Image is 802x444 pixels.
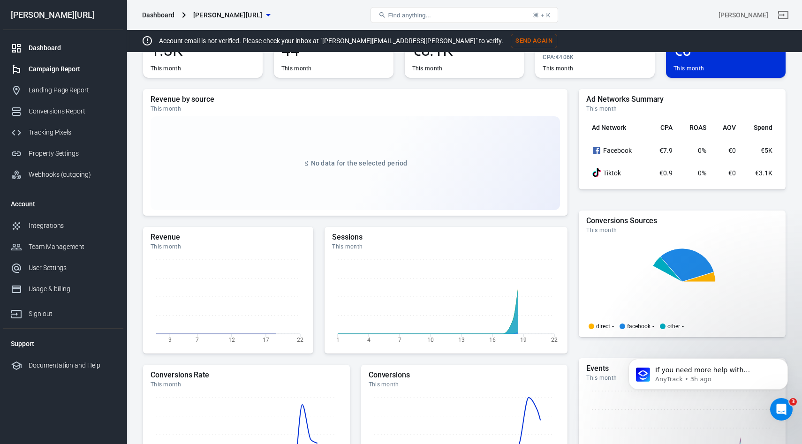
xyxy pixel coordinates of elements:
[648,116,678,139] th: CPA
[332,233,560,242] h5: Sessions
[398,336,401,343] tspan: 7
[151,243,306,250] div: This month
[142,10,174,20] div: Dashboard
[678,116,712,139] th: ROAS
[8,156,154,186] div: Did that answer help, or do you still need help from someone?
[147,4,165,22] button: Home
[3,278,123,300] a: Usage & billing
[15,30,173,76] div: Without the click ID in your HubSpot events, we can't attribute those conversions to the original...
[66,12,110,21] p: Within 2 hours
[228,336,235,343] tspan: 12
[165,4,182,21] div: Close
[367,336,371,343] tspan: 4
[297,336,303,343] tspan: 22
[8,193,180,221] div: Clara says…
[659,147,673,154] span: €7.9
[770,398,793,421] iframe: Intercom live chat
[586,105,778,113] div: This month
[388,12,431,19] span: Find anything...
[719,10,768,20] div: Account id: Zo3YXUXY
[652,324,654,329] span: -
[592,168,601,178] div: TikTok Ads
[55,279,63,287] img: Profile image for Laurent
[29,85,116,95] div: Landing Page Report
[281,42,386,58] span: 44
[29,170,116,180] div: Webhooks (outgoing)
[3,11,123,19] div: [PERSON_NAME][URL]
[9,279,178,287] div: Waiting for a teammate
[193,9,263,21] span: glorya.ai
[592,145,601,156] svg: Facebook Ads
[614,339,802,419] iframe: Intercom notifications message
[15,227,146,245] div: The team will get back to you on this. AnyTrack typically replies in under 2h.
[29,284,116,294] div: Usage & billing
[427,336,434,343] tspan: 10
[627,324,651,329] p: facebook
[281,65,312,72] div: This month
[3,332,123,355] li: Support
[29,221,116,231] div: Integrations
[698,147,706,154] span: 0%
[3,122,123,143] a: Tracking Pixels
[412,42,517,58] span: €8.1K
[151,95,560,104] h5: Revenue by source
[311,159,408,167] span: No data for the selected period
[29,64,116,74] div: Campaign Report
[458,336,465,343] tspan: 13
[520,336,527,343] tspan: 19
[45,307,52,315] button: Upload attachment
[59,5,92,12] h1: AnyTrack
[29,263,116,273] div: User Settings
[728,169,736,177] span: €0
[741,116,778,139] th: Spend
[91,193,180,214] div: No, I still need help 👤
[543,54,555,60] span: CPA :
[586,95,778,104] h5: Ad Networks Summary
[789,398,797,406] span: 3
[29,43,116,53] div: Dashboard
[189,7,274,24] button: [PERSON_NAME][URL]
[50,279,57,287] img: Profile image for Jose
[489,336,496,343] tspan: 16
[336,336,340,343] tspan: 1
[728,147,736,154] span: €0
[29,149,116,158] div: Property Settings
[15,307,22,315] button: Emoji picker
[29,309,116,319] div: Sign out
[15,253,68,258] div: AnyTrack • 2h ago
[151,65,181,72] div: This month
[30,307,37,315] button: Gif picker
[8,287,180,303] textarea: Message…
[15,122,173,150] div: To fix this, you'd need to capture and pass the click ID along with your HubSpot events for prope...
[586,226,778,234] div: This month
[371,7,558,23] button: Find anything...⌘ + K
[586,116,648,139] th: Ad Network
[698,169,706,177] span: 0%
[3,193,123,215] li: Account
[3,80,123,101] a: Landing Page Report
[151,42,255,58] span: 1.3K
[592,145,643,156] div: Facebook
[586,374,778,382] div: This month
[673,65,704,72] div: This month
[682,324,684,329] span: -
[6,4,24,22] button: go back
[3,257,123,278] a: User Settings
[369,370,560,380] h5: Conversions
[612,324,614,329] span: -
[151,233,306,242] h5: Revenue
[15,162,146,180] div: Did that answer help, or do you still need help from someone?
[551,336,558,343] tspan: 22
[29,242,116,252] div: Team Management
[3,236,123,257] a: Team Management
[556,54,574,60] span: €4.06K
[369,381,560,388] div: This month
[586,216,778,226] h5: Conversions Sources
[659,169,673,177] span: €0.9
[592,168,643,178] div: Tiktok
[8,221,180,271] div: AnyTrack says…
